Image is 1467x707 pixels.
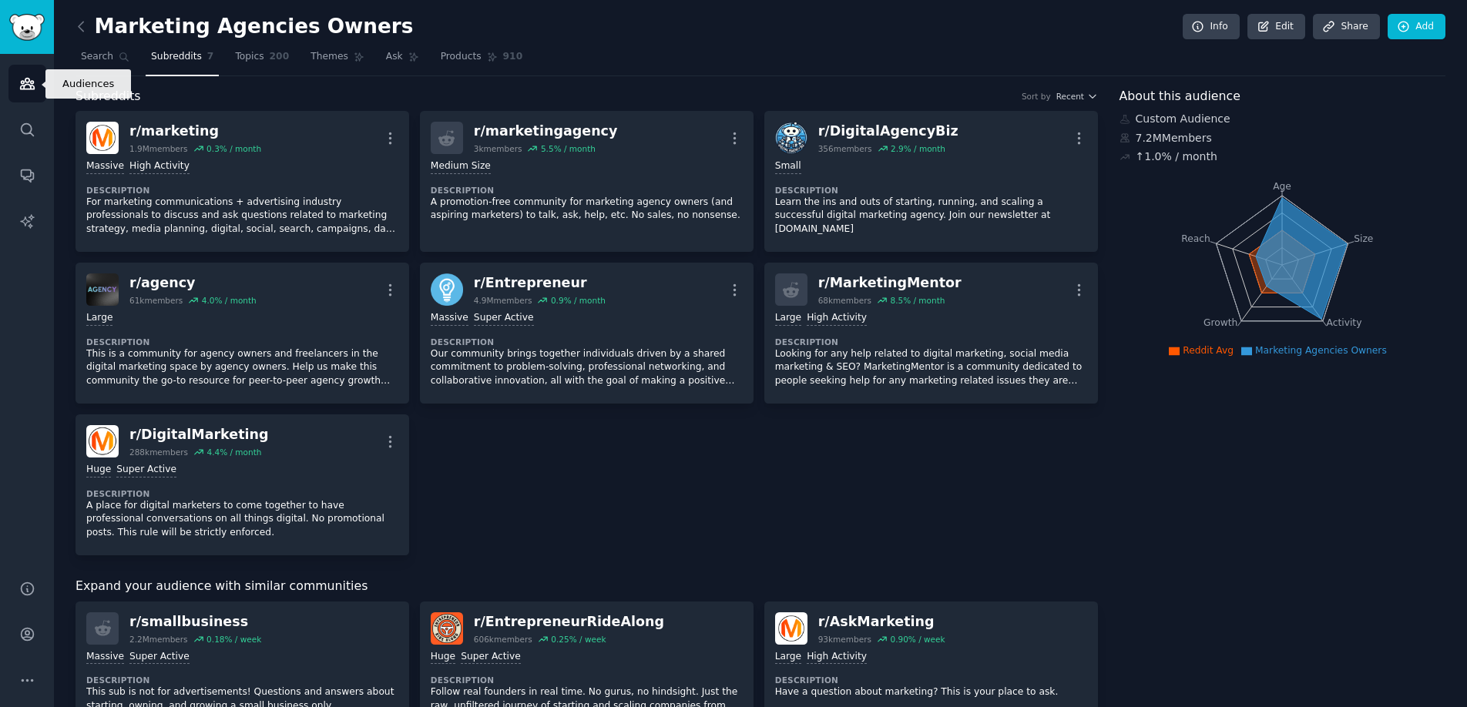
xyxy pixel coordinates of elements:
div: r/ agency [129,273,257,293]
div: r/ DigitalAgencyBiz [818,122,958,141]
img: Entrepreneur [431,273,463,306]
a: agencyr/agency61kmembers4.0% / monthLargeDescriptionThis is a community for agency owners and fre... [76,263,409,404]
div: Sort by [1022,91,1051,102]
div: r/ smallbusiness [129,612,261,632]
dt: Description [431,675,743,685]
div: Large [86,311,112,326]
div: r/ AskMarketing [818,612,945,632]
a: Add [1388,14,1445,40]
div: Custom Audience [1120,111,1446,127]
p: A place for digital marketers to come together to have professional conversations on all things d... [86,499,398,540]
a: Topics200 [230,45,294,76]
span: Products [441,50,482,64]
a: DigitalAgencyBizr/DigitalAgencyBiz356members2.9% / monthSmallDescriptionLearn the ins and outs of... [764,111,1098,252]
p: Learn the ins and outs of starting, running, and scaling a successful digital marketing agency. J... [775,196,1087,236]
a: Entrepreneurr/Entrepreneur4.9Mmembers0.9% / monthMassiveSuper ActiveDescriptionOur community brin... [420,263,754,404]
span: 7 [207,50,214,64]
span: 200 [270,50,290,64]
img: agency [86,273,119,306]
div: 0.9 % / month [551,295,606,306]
div: 4.9M members [474,295,532,306]
a: r/MarketingMentor68kmembers8.5% / monthLargeHigh ActivityDescriptionLooking for any help related ... [764,263,1098,404]
a: r/marketingagency3kmembers5.5% / monthMedium SizeDescriptionA promotion-free community for market... [420,111,754,252]
span: Reddit Avg [1183,345,1234,356]
p: Our community brings together individuals driven by a shared commitment to problem-solving, profe... [431,347,743,388]
div: 356 members [818,143,872,154]
div: ↑ 1.0 % / month [1136,149,1217,165]
div: 93k members [818,634,871,645]
dt: Description [775,337,1087,347]
tspan: Age [1273,181,1291,192]
img: GummySearch logo [9,14,45,41]
div: Super Active [474,311,534,326]
div: Large [775,311,801,326]
img: EntrepreneurRideAlong [431,612,463,645]
div: 606k members [474,634,532,645]
div: High Activity [129,159,190,174]
a: Share [1313,14,1379,40]
dt: Description [775,185,1087,196]
div: r/ marketing [129,122,261,141]
div: 4.0 % / month [202,295,257,306]
span: Marketing Agencies Owners [1255,345,1387,356]
button: Recent [1056,91,1098,102]
span: Topics [235,50,264,64]
dt: Description [431,185,743,196]
div: 0.90 % / week [890,634,945,645]
p: Have a question about marketing? This is your place to ask. [775,685,1087,699]
a: Edit [1247,14,1305,40]
div: r/ marketingagency [474,122,618,141]
div: 0.25 % / week [551,634,606,645]
dt: Description [86,185,398,196]
div: 288k members [129,447,188,457]
span: Subreddits [151,50,202,64]
div: 0.3 % / month [206,143,261,154]
div: 1.9M members [129,143,188,154]
span: 910 [503,50,523,64]
div: Massive [86,650,124,665]
span: Recent [1056,91,1084,102]
dt: Description [86,675,398,685]
p: A promotion-free community for marketing agency owners (and aspiring marketers) to talk, ask, hel... [431,196,743,223]
div: High Activity [807,311,867,326]
div: Massive [431,311,468,326]
div: Small [775,159,801,174]
div: 61k members [129,295,183,306]
span: Ask [386,50,403,64]
p: This is a community for agency owners and freelancers in the digital marketing space by agency ow... [86,347,398,388]
div: Super Active [461,650,521,665]
dt: Description [775,675,1087,685]
div: Massive [86,159,124,174]
a: Subreddits7 [146,45,219,76]
span: Themes [311,50,348,64]
tspan: Growth [1203,317,1237,328]
img: DigitalMarketing [86,425,119,457]
div: 4.4 % / month [206,447,261,457]
a: Themes [305,45,370,76]
a: DigitalMarketingr/DigitalMarketing288kmembers4.4% / monthHugeSuper ActiveDescriptionA place for d... [76,414,409,555]
p: Looking for any help related to digital marketing, social media marketing & SEO? MarketingMentor ... [775,347,1087,388]
span: Search [81,50,113,64]
dt: Description [86,488,398,499]
div: Super Active [129,650,190,665]
a: Products910 [435,45,528,76]
div: r/ MarketingMentor [818,273,962,293]
div: Large [775,650,801,665]
img: marketing [86,122,119,154]
div: 8.5 % / month [890,295,945,306]
img: DigitalAgencyBiz [775,122,807,154]
a: Ask [381,45,425,76]
span: Subreddits [76,87,141,106]
div: Super Active [116,463,176,477]
div: r/ Entrepreneur [474,273,606,293]
div: Huge [431,650,455,665]
div: 2.2M members [129,634,188,645]
span: About this audience [1120,87,1240,106]
div: 5.5 % / month [541,143,596,154]
div: 0.18 % / week [206,634,261,645]
tspan: Reach [1181,233,1210,243]
div: 3k members [474,143,522,154]
div: Huge [86,463,111,477]
div: 2.9 % / month [891,143,945,154]
div: High Activity [807,650,867,665]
